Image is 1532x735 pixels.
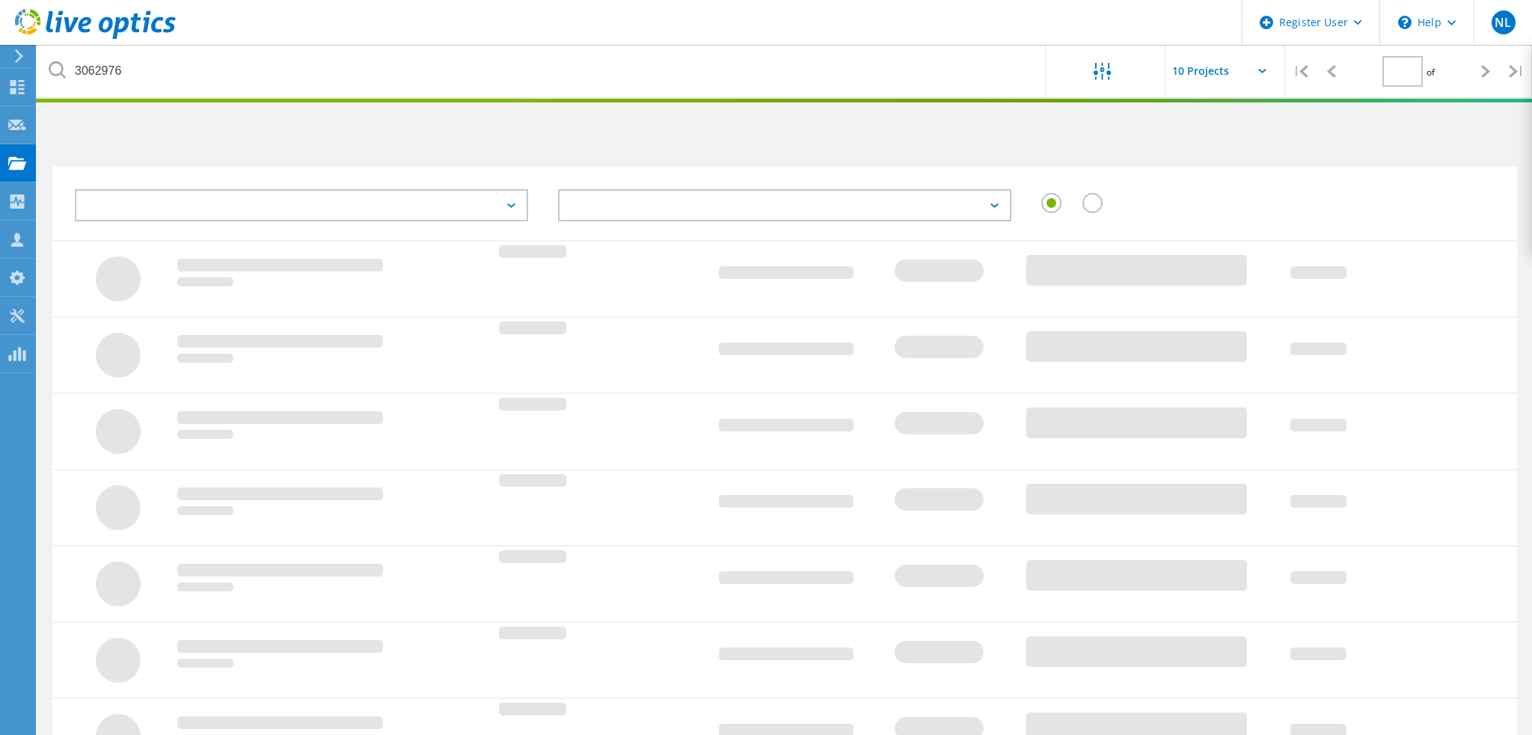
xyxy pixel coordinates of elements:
span: of [1427,66,1435,79]
span: NL [1495,16,1511,28]
input: undefined [37,45,1047,97]
a: Live Optics Dashboard [15,31,176,42]
svg: \n [1398,16,1412,29]
div: | [1285,45,1316,98]
div: | [1501,45,1532,98]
